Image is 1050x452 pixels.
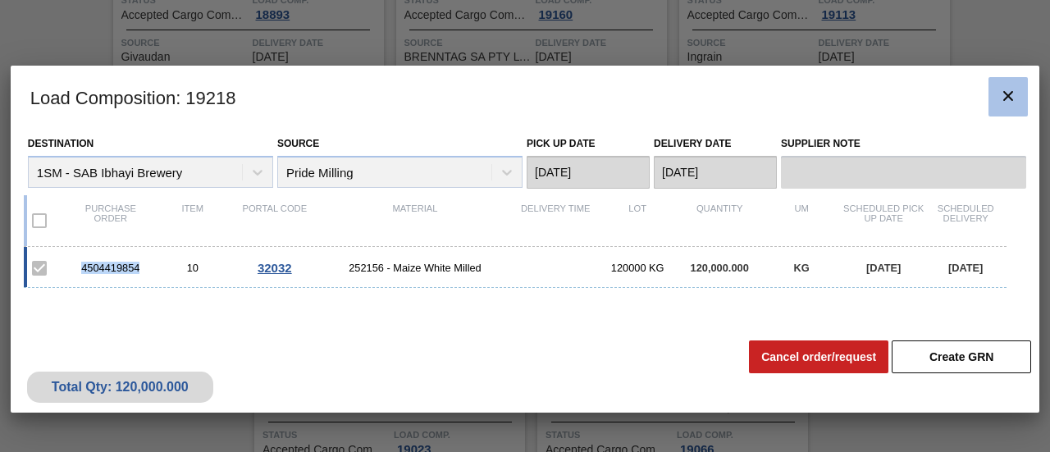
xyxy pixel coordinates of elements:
div: 4504419854 [70,262,152,274]
div: Material [316,203,514,238]
span: [DATE] [948,262,983,274]
div: Item [152,203,234,238]
div: Quantity [678,203,760,238]
span: 252156 - Maize White Milled [316,262,514,274]
label: Pick up Date [527,138,596,149]
div: Go to Order [234,261,316,275]
div: Total Qty: 120,000.000 [39,380,201,395]
span: 120,000.000 [691,262,749,274]
input: mm/dd/yyyy [654,156,777,189]
div: Scheduled Delivery [924,203,1007,238]
div: Scheduled Pick up Date [842,203,924,238]
div: Delivery Time [514,203,596,238]
div: UM [760,203,842,238]
div: 10 [152,262,234,274]
span: KG [794,262,810,274]
div: Purchase order [70,203,152,238]
label: Destination [28,138,94,149]
h3: Load Composition : 19218 [11,66,1039,128]
label: Supplier Note [781,132,1026,156]
div: Portal code [234,203,316,238]
span: 32032 [258,261,292,275]
label: Source [277,138,319,149]
label: Delivery Date [654,138,731,149]
button: Cancel order/request [749,340,888,373]
span: [DATE] [866,262,901,274]
div: 120000 KG [596,262,678,274]
div: Lot [596,203,678,238]
button: Create GRN [892,340,1031,373]
input: mm/dd/yyyy [527,156,650,189]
